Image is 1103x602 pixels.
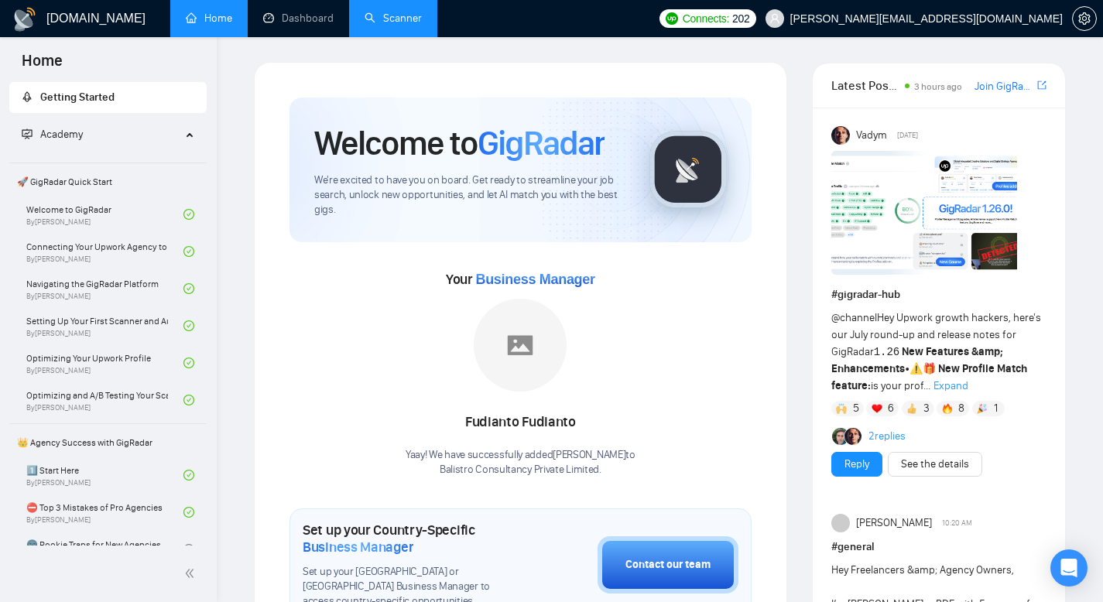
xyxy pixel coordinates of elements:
[183,470,194,481] span: check-circle
[832,428,849,445] img: Alex B
[901,456,969,473] a: See the details
[853,401,859,416] span: 5
[933,379,968,392] span: Expand
[836,403,847,414] img: 🙌
[831,126,850,145] img: Vadym
[1037,78,1046,93] a: export
[40,128,83,141] span: Academy
[446,271,595,288] span: Your
[40,91,115,104] span: Getting Started
[831,76,901,95] span: Latest Posts from the GigRadar Community
[975,78,1034,95] a: Join GigRadar Slack Community
[923,401,930,416] span: 3
[303,539,413,556] span: Business Manager
[406,409,635,436] div: Fudianto Fudianto
[22,91,33,102] span: rocket
[958,401,964,416] span: 8
[406,448,635,477] div: Yaay! We have successfully added [PERSON_NAME] to
[769,13,780,24] span: user
[9,50,75,82] span: Home
[26,197,183,231] a: Welcome to GigRadarBy[PERSON_NAME]
[831,345,1004,375] strong: New Features &amp; Enhancements
[942,403,953,414] img: 🔥
[683,10,729,27] span: Connects:
[183,357,194,368] span: check-circle
[625,556,711,573] div: Contact our team
[977,403,988,414] img: 🎉
[303,522,520,556] h1: Set up your Country-Specific
[914,81,962,92] span: 3 hours ago
[26,272,183,306] a: Navigating the GigRadar PlatformBy[PERSON_NAME]
[868,429,906,444] a: 2replies
[872,403,882,414] img: ❤️
[874,346,900,358] code: 1.26
[26,495,183,529] a: ⛔ Top 3 Mistakes of Pro AgenciesBy[PERSON_NAME]
[906,403,917,414] img: 👍
[12,7,37,32] img: logo
[183,507,194,518] span: check-circle
[263,12,334,25] a: dashboardDashboard
[183,395,194,405] span: check-circle
[856,515,932,532] span: [PERSON_NAME]
[186,12,232,25] a: homeHome
[666,12,678,25] img: upwork-logo.png
[183,320,194,331] span: check-circle
[22,128,83,141] span: Academy
[11,427,205,458] span: 👑 Agency Success with GigRadar
[897,128,918,142] span: [DATE]
[478,122,605,164] span: GigRadar
[888,401,894,416] span: 6
[26,309,183,343] a: Setting Up Your First Scanner and Auto-BidderBy[PERSON_NAME]
[831,151,1017,275] img: F09AC4U7ATU-image.png
[26,383,183,417] a: Optimizing and A/B Testing Your Scanner for Better ResultsBy[PERSON_NAME]
[831,311,877,324] span: @channel
[856,127,887,144] span: Vadym
[1072,6,1097,31] button: setting
[598,536,738,593] button: Contact our team
[831,311,1041,392] span: Hey Upwork growth hackers, here's our July round-up and release notes for GigRadar • is your prof...
[26,234,183,269] a: Connecting Your Upwork Agency to GigRadarBy[PERSON_NAME]
[1073,12,1096,25] span: setting
[649,131,727,208] img: gigradar-logo.png
[831,539,1046,556] h1: # general
[1037,79,1046,91] span: export
[474,299,567,392] img: placeholder.png
[732,10,749,27] span: 202
[406,463,635,477] p: Balistro Consultancy Private Limited .
[888,452,982,477] button: See the details
[831,452,882,477] button: Reply
[22,128,33,139] span: fund-projection-screen
[994,401,998,416] span: 1
[11,166,205,197] span: 🚀 GigRadar Quick Start
[26,458,183,492] a: 1️⃣ Start HereBy[PERSON_NAME]
[831,286,1046,303] h1: # gigradar-hub
[183,283,194,294] span: check-circle
[923,362,936,375] span: 🎁
[184,566,200,581] span: double-left
[183,246,194,257] span: check-circle
[26,532,183,566] a: 🌚 Rookie Traps for New Agencies
[1050,549,1088,587] div: Open Intercom Messenger
[942,516,972,530] span: 10:20 AM
[183,544,194,555] span: check-circle
[475,272,594,287] span: Business Manager
[314,122,605,164] h1: Welcome to
[844,456,869,473] a: Reply
[183,209,194,220] span: check-circle
[9,82,207,113] li: Getting Started
[26,346,183,380] a: Optimizing Your Upwork ProfileBy[PERSON_NAME]
[909,362,923,375] span: ⚠️
[314,173,625,217] span: We're excited to have you on board. Get ready to streamline your job search, unlock new opportuni...
[365,12,422,25] a: searchScanner
[1072,12,1097,25] a: setting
